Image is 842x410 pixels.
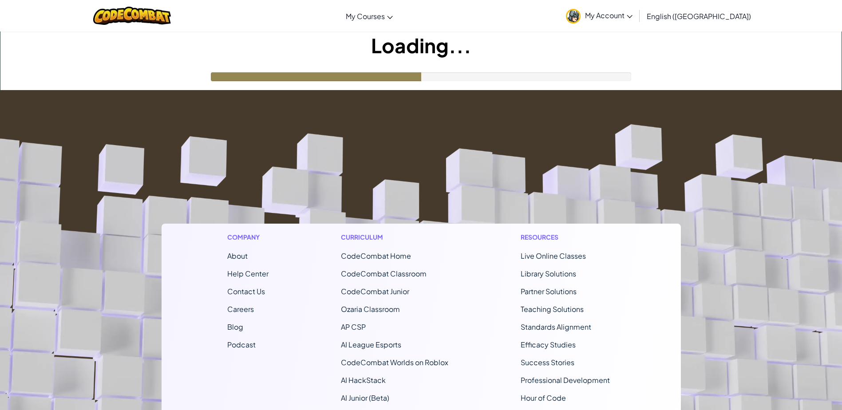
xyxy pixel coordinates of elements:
[647,12,751,21] span: English ([GEOGRAPHIC_DATA])
[521,233,615,242] h1: Resources
[521,304,584,314] a: Teaching Solutions
[521,322,591,331] a: Standards Alignment
[341,269,427,278] a: CodeCombat Classroom
[341,4,397,28] a: My Courses
[341,322,366,331] a: AP CSP
[227,269,269,278] a: Help Center
[0,32,842,59] h1: Loading...
[346,12,385,21] span: My Courses
[227,287,265,296] span: Contact Us
[341,340,401,349] a: AI League Esports
[341,358,448,367] a: CodeCombat Worlds on Roblox
[521,393,566,402] a: Hour of Code
[227,233,269,242] h1: Company
[341,304,400,314] a: Ozaria Classroom
[521,269,576,278] a: Library Solutions
[521,358,574,367] a: Success Stories
[227,304,254,314] a: Careers
[341,233,448,242] h1: Curriculum
[521,251,586,260] a: Live Online Classes
[341,375,386,385] a: AI HackStack
[521,375,610,385] a: Professional Development
[585,11,632,20] span: My Account
[341,393,389,402] a: AI Junior (Beta)
[561,2,637,30] a: My Account
[566,9,581,24] img: avatar
[521,287,577,296] a: Partner Solutions
[341,287,409,296] a: CodeCombat Junior
[227,340,256,349] a: Podcast
[521,340,576,349] a: Efficacy Studies
[227,251,248,260] a: About
[642,4,755,28] a: English ([GEOGRAPHIC_DATA])
[93,7,171,25] img: CodeCombat logo
[341,251,411,260] span: CodeCombat Home
[227,322,243,331] a: Blog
